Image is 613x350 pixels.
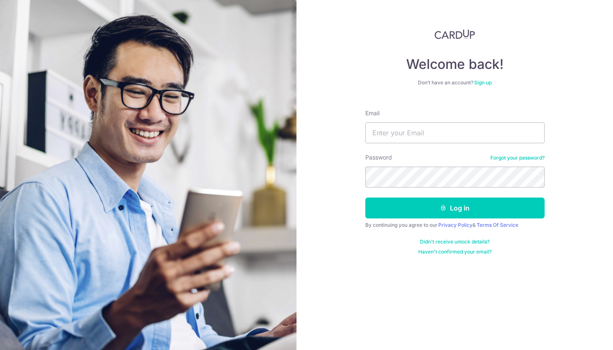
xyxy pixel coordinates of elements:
[365,56,545,73] h4: Welcome back!
[365,153,392,162] label: Password
[365,79,545,86] div: Don’t have an account?
[474,79,492,86] a: Sign up
[365,222,545,228] div: By continuing you agree to our &
[477,222,518,228] a: Terms Of Service
[365,198,545,218] button: Log in
[438,222,472,228] a: Privacy Policy
[418,249,492,255] a: Haven't confirmed your email?
[435,29,475,39] img: CardUp Logo
[365,109,379,117] label: Email
[365,122,545,143] input: Enter your Email
[420,238,490,245] a: Didn't receive unlock details?
[490,155,545,161] a: Forgot your password?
